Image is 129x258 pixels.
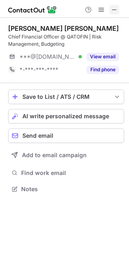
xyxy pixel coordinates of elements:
[8,33,124,48] div: Chief Financial Officer @ QATOFIN | Risk Management, Budgeting
[22,94,110,100] div: Save to List / ATS / CRM
[8,128,124,143] button: Send email
[22,113,109,119] span: AI write personalized message
[22,152,87,158] span: Add to email campaign
[8,5,57,15] img: ContactOut v5.3.10
[21,169,121,177] span: Find work email
[22,132,53,139] span: Send email
[8,167,124,179] button: Find work email
[20,53,76,60] span: ***@[DOMAIN_NAME]
[8,90,124,104] button: save-profile-one-click
[8,148,124,162] button: Add to email campaign
[8,183,124,195] button: Notes
[87,53,119,61] button: Reveal Button
[8,109,124,124] button: AI write personalized message
[8,24,119,32] div: [PERSON_NAME] [PERSON_NAME]
[87,66,119,74] button: Reveal Button
[21,186,121,193] span: Notes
